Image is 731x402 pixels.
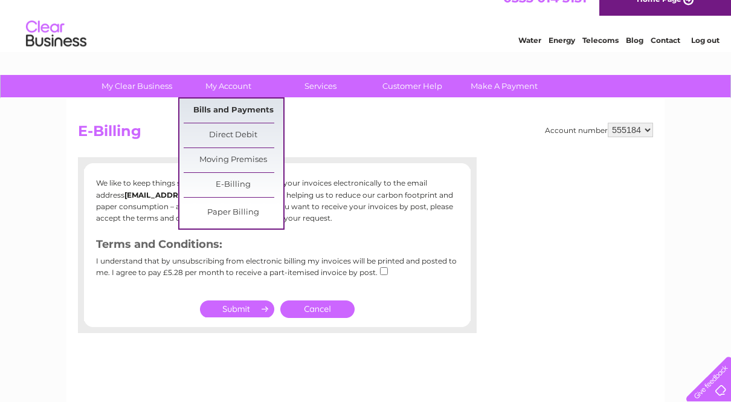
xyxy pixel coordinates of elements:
a: My Clear Business [87,75,187,97]
a: Blog [626,51,643,60]
a: 0333 014 3131 [503,6,587,21]
a: Energy [549,51,575,60]
a: Water [518,51,541,60]
a: Make A Payment [454,75,554,97]
a: Bills and Payments [184,99,283,123]
a: Contact [651,51,680,60]
a: My Account [179,75,279,97]
b: [EMAIL_ADDRESS][DOMAIN_NAME] [124,190,259,199]
a: Direct Debit [184,123,283,148]
a: E-Billing [184,173,283,197]
div: Account number [545,123,653,137]
a: Customer Help [362,75,462,97]
input: Submit [200,300,274,317]
a: Moving Premises [184,148,283,172]
div: Clear Business is a trading name of Verastar Limited (registered in [GEOGRAPHIC_DATA] No. 3667643... [81,7,652,59]
a: Cancel [280,300,355,318]
a: Paper Billing [184,201,283,225]
p: We like to keep things simple. You currently receive your invoices electronically to the email ad... [96,177,459,224]
a: Log out [691,51,720,60]
h2: E-Billing [78,123,653,146]
a: Services [271,75,370,97]
div: I understand that by unsubscribing from electronic billing my invoices will be printed and posted... [96,257,459,285]
a: Telecoms [582,51,619,60]
h3: Terms and Conditions: [96,236,459,257]
img: logo.png [25,31,87,68]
